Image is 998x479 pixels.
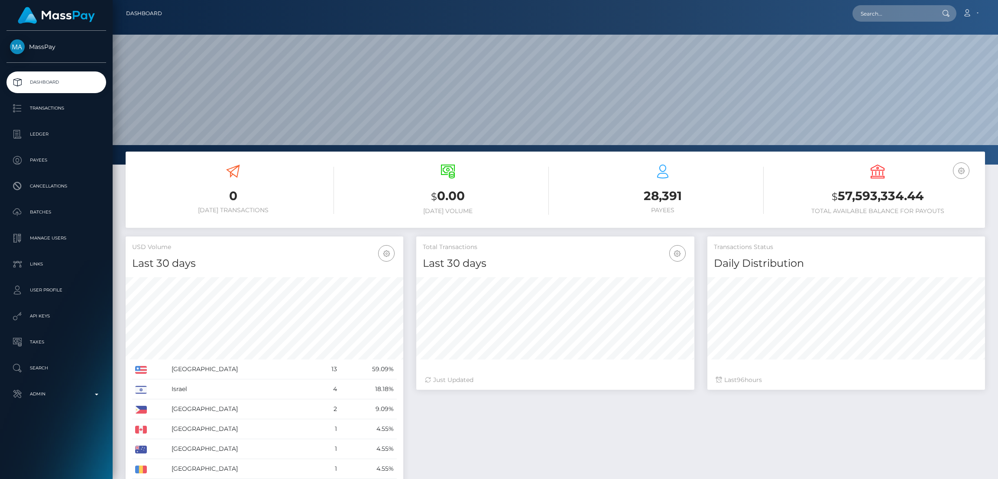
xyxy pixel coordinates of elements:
[168,399,316,419] td: [GEOGRAPHIC_DATA]
[10,310,103,323] p: API Keys
[168,359,316,379] td: [GEOGRAPHIC_DATA]
[132,207,334,214] h6: [DATE] Transactions
[316,379,340,399] td: 4
[10,154,103,167] p: Payees
[340,419,397,439] td: 4.55%
[168,379,316,399] td: Israel
[316,419,340,439] td: 1
[832,191,838,203] small: $
[6,253,106,275] a: Links
[340,379,397,399] td: 18.18%
[135,426,147,434] img: CA.png
[10,362,103,375] p: Search
[714,256,979,271] h4: Daily Distribution
[423,243,687,252] h5: Total Transactions
[340,359,397,379] td: 59.09%
[6,97,106,119] a: Transactions
[6,123,106,145] a: Ledger
[777,188,979,205] h3: 57,593,334.44
[340,459,397,479] td: 4.55%
[347,188,549,205] h3: 0.00
[10,258,103,271] p: Links
[10,39,25,54] img: MassPay
[10,232,103,245] p: Manage Users
[6,357,106,379] a: Search
[6,331,106,353] a: Taxes
[714,243,979,252] h5: Transactions Status
[340,439,397,459] td: 4.55%
[132,256,397,271] h4: Last 30 days
[10,206,103,219] p: Batches
[6,383,106,405] a: Admin
[562,188,764,204] h3: 28,391
[316,399,340,419] td: 2
[6,201,106,223] a: Batches
[425,375,685,385] div: Just Updated
[6,279,106,301] a: User Profile
[6,43,106,51] span: MassPay
[168,439,316,459] td: [GEOGRAPHIC_DATA]
[10,76,103,89] p: Dashboard
[168,459,316,479] td: [GEOGRAPHIC_DATA]
[6,175,106,197] a: Cancellations
[716,375,976,385] div: Last hours
[423,256,687,271] h4: Last 30 days
[6,227,106,249] a: Manage Users
[168,419,316,439] td: [GEOGRAPHIC_DATA]
[10,284,103,297] p: User Profile
[777,207,979,215] h6: Total Available Balance for Payouts
[340,399,397,419] td: 9.09%
[737,376,745,384] span: 96
[431,191,437,203] small: $
[18,7,95,24] img: MassPay Logo
[6,305,106,327] a: API Keys
[135,386,147,394] img: IL.png
[126,4,162,23] a: Dashboard
[135,406,147,414] img: PH.png
[135,446,147,453] img: AU.png
[135,366,147,374] img: US.png
[6,149,106,171] a: Payees
[562,207,764,214] h6: Payees
[132,243,397,252] h5: USD Volume
[316,359,340,379] td: 13
[10,102,103,115] p: Transactions
[316,459,340,479] td: 1
[316,439,340,459] td: 1
[10,180,103,193] p: Cancellations
[135,466,147,473] img: RO.png
[132,188,334,204] h3: 0
[6,71,106,93] a: Dashboard
[852,5,934,22] input: Search...
[10,336,103,349] p: Taxes
[10,388,103,401] p: Admin
[347,207,549,215] h6: [DATE] Volume
[10,128,103,141] p: Ledger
